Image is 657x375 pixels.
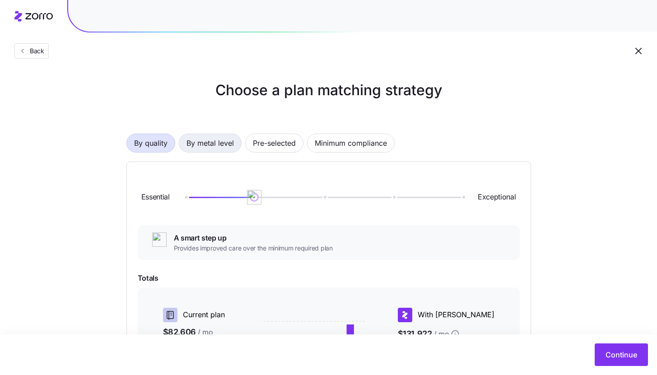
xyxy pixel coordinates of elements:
[398,308,494,322] div: With [PERSON_NAME]
[186,134,234,152] span: By metal level
[14,43,49,59] button: Back
[134,134,168,152] span: By quality
[163,326,231,339] span: $82,606
[126,79,531,101] h1: Choose a plan matching strategy
[434,329,449,340] span: / mo
[26,46,44,56] span: Back
[307,134,395,153] button: Minimum compliance
[478,191,516,203] span: Exceptional
[595,343,648,366] button: Continue
[398,326,494,343] span: $131,922
[163,308,231,322] div: Current plan
[174,244,333,253] span: Provides improved care over the minimum required plan
[315,134,387,152] span: Minimum compliance
[253,134,296,152] span: Pre-selected
[247,190,261,204] img: ai-icon.png
[245,134,303,153] button: Pre-selected
[126,134,175,153] button: By quality
[138,273,520,284] span: Totals
[606,349,637,360] span: Continue
[174,232,333,244] span: A smart step up
[141,191,170,203] span: Essential
[179,134,242,153] button: By metal level
[198,327,213,338] span: / mo
[152,232,167,247] img: ai-icon.png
